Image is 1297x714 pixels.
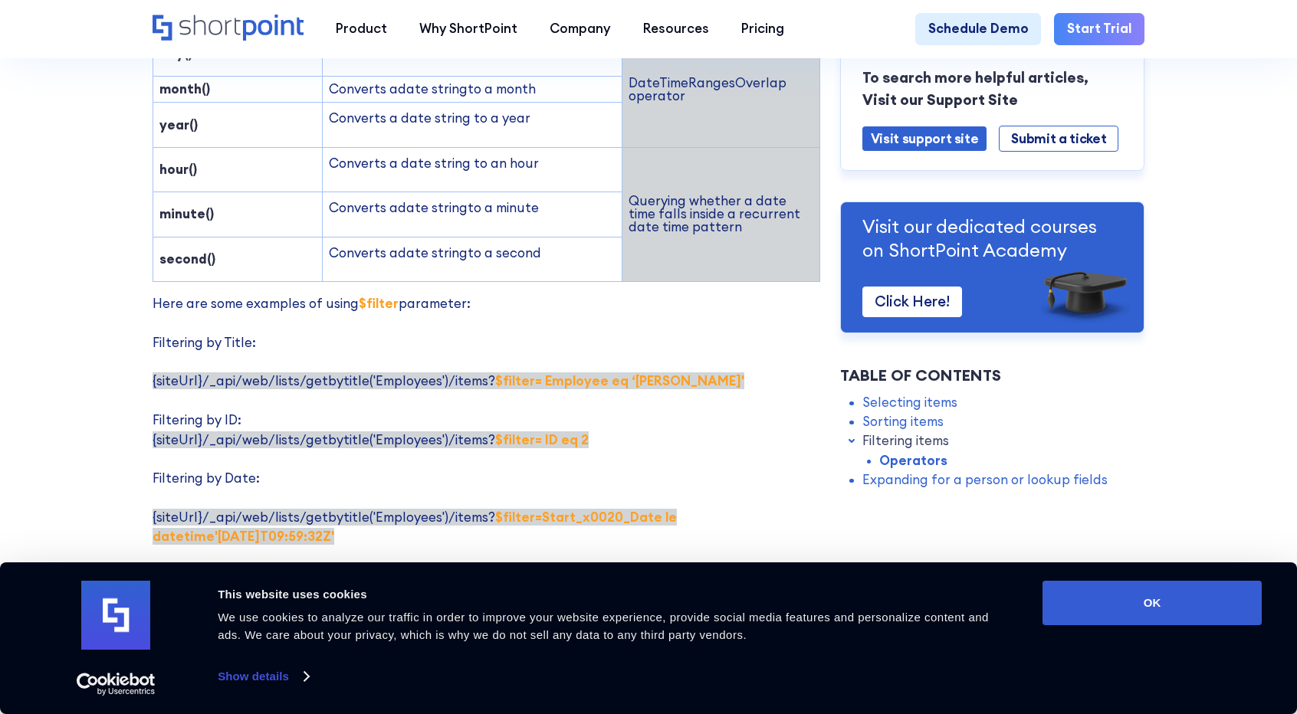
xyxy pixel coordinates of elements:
span: We use cookies to analyze our traffic in order to improve your website experience, provide social... [218,611,989,641]
button: OK [1043,581,1262,625]
p: Converts a to a minute [329,198,616,218]
p: Converts a date string to an hour [329,154,616,173]
a: Selecting items [862,392,957,411]
strong: ) [193,161,197,178]
a: Product [320,13,403,45]
a: Submit a ticket [999,126,1118,152]
strong: $filter= ID eq 2 [495,431,589,448]
p: Converts a date string to a year [329,109,616,128]
strong: minute() [159,205,214,222]
img: logo [81,581,150,650]
a: Resources [626,13,724,45]
div: Why ShortPoint [419,19,517,38]
div: This website uses cookies [218,585,1008,604]
span: {siteUrl}/_api/web/lists/getbytitle('Employees')/items? [153,431,589,448]
a: Company [534,13,626,45]
span: date string [398,199,468,216]
a: Why ShortPoint [403,13,534,45]
td: Converts a to a month [323,77,622,103]
a: Operators [879,451,947,470]
strong: $filter [359,295,399,312]
a: Click Here! [862,287,962,317]
a: Visit support site [862,126,987,151]
div: Product [336,19,387,38]
p: Visit our dedicated courses on ShortPoint Academy [862,215,1123,262]
span: {siteUrl}/_api/web/lists/getbytitle('Employees')/items? [153,509,677,545]
span: date string [398,244,468,261]
strong: month() [159,80,210,97]
p: To search more helpful articles, Visit our Support Site [862,67,1123,110]
td: Querying whether a date time falls inside a recurrent date time pattern [622,147,819,281]
a: Expanding for a person or lookup fields [862,470,1108,490]
a: Sorting items [862,412,944,431]
div: Company [550,19,610,38]
a: Home [153,15,304,43]
a: Pricing [725,13,800,45]
strong: $filter= Employee eq ‘[PERSON_NAME]' [495,372,744,389]
span: {siteUrl}/_api/web/lists/getbytitle('Employees')/items? [153,372,744,389]
a: Show details [218,665,308,688]
a: Start Trial [1054,13,1144,45]
a: Filtering items [862,431,949,450]
div: Table of Contents [840,363,1145,386]
a: Usercentrics Cookiebot - opens in a new window [49,673,183,696]
a: Schedule Demo [915,13,1042,45]
strong: second() [159,251,215,267]
div: Resources [643,19,709,38]
div: DateTimeRangesOverlap operator [629,77,813,103]
div: Pricing [741,19,784,38]
span: date string [398,80,468,97]
p: Converts a to a second [329,244,616,263]
strong: year() [159,116,198,133]
strong: hour( [159,161,193,178]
